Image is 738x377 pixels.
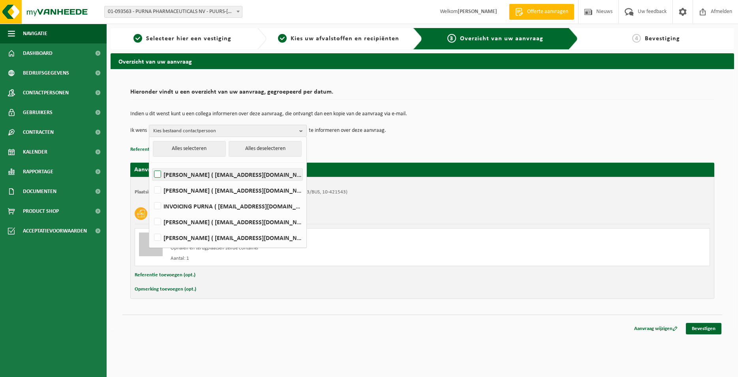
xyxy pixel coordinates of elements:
p: te informeren over deze aanvraag. [309,125,386,137]
span: Kies uw afvalstoffen en recipiënten [291,36,399,42]
h2: Hieronder vindt u een overzicht van uw aanvraag, gegroepeerd per datum. [130,89,714,99]
span: Acceptatievoorwaarden [23,221,87,241]
span: Selecteer hier een vestiging [146,36,231,42]
span: Overzicht van uw aanvraag [460,36,543,42]
span: 4 [632,34,641,43]
span: Kies bestaand contactpersoon [153,125,296,137]
a: Aanvraag wijzigen [628,323,684,334]
span: Dashboard [23,43,53,63]
button: Alles deselecteren [229,141,302,157]
strong: Aanvraag voor [DATE] [134,167,193,173]
button: Referentie toevoegen (opt.) [130,144,191,155]
label: [PERSON_NAME] ( [EMAIL_ADDRESS][DOMAIN_NAME] ) [152,169,302,180]
strong: Plaatsingsadres: [135,189,169,195]
a: Bevestigen [686,323,721,334]
span: 01-093563 - PURNA PHARMACEUTICALS NV - PUURS-SINT-AMANDS [104,6,242,18]
strong: [PERSON_NAME] [458,9,497,15]
button: Alles selecteren [153,141,226,157]
span: 01-093563 - PURNA PHARMACEUTICALS NV - PUURS-SINT-AMANDS [105,6,242,17]
label: [PERSON_NAME] ( [EMAIL_ADDRESS][DOMAIN_NAME] ) [152,216,302,228]
span: 3 [447,34,456,43]
a: Offerte aanvragen [509,4,574,20]
label: INVOICING PURNA ( [EMAIL_ADDRESS][DOMAIN_NAME] ) [152,200,302,212]
span: 1 [133,34,142,43]
span: Contactpersonen [23,83,69,103]
span: 2 [278,34,287,43]
span: Navigatie [23,24,47,43]
p: Ik wens [130,125,147,137]
span: Rapportage [23,162,53,182]
button: Kies bestaand contactpersoon [149,125,307,137]
span: Kalender [23,142,47,162]
span: Bedrijfsgegevens [23,63,69,83]
h2: Overzicht van uw aanvraag [111,53,734,69]
span: Documenten [23,182,56,201]
span: Contracten [23,122,54,142]
a: 1Selecteer hier een vestiging [115,34,251,43]
span: Product Shop [23,201,59,221]
p: Indien u dit wenst kunt u een collega informeren over deze aanvraag, die ontvangt dan een kopie v... [130,111,714,117]
button: Opmerking toevoegen (opt.) [135,284,196,294]
label: [PERSON_NAME] ( [EMAIL_ADDRESS][DOMAIN_NAME] ) [152,232,302,244]
button: Referentie toevoegen (opt.) [135,270,195,280]
span: Gebruikers [23,103,53,122]
label: [PERSON_NAME] ( [EMAIL_ADDRESS][DOMAIN_NAME] ) [152,184,302,196]
span: Bevestiging [645,36,680,42]
div: Aantal: 1 [171,255,454,262]
div: Ophalen en terugplaatsen zelfde container [171,245,454,251]
a: 2Kies uw afvalstoffen en recipiënten [270,34,407,43]
span: Offerte aanvragen [525,8,570,16]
